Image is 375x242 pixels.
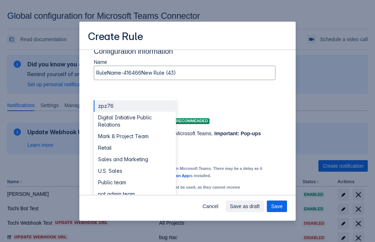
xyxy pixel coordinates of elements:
[94,154,176,165] div: Sales and Marketing
[94,100,176,112] div: zpz76
[203,201,219,212] span: Cancel
[94,166,262,178] small: Authenticate to get teams and channels from Microsoft Teams. There may be a delay as it verifies ...
[94,112,176,131] div: Digital Initiative Public Relations
[94,58,275,66] p: Name
[230,201,260,212] span: Save as draft
[79,49,296,195] div: Scrollable content
[94,165,176,177] div: U.S. Sales
[198,201,223,212] button: Cancel
[94,101,275,113] h3: Destination
[175,119,209,123] span: Recommended
[94,131,176,142] div: Mark 8 Project Team
[267,201,287,212] button: Save
[94,188,176,200] div: not admin team
[94,47,281,58] h3: Configuration information
[94,177,176,188] div: Public team
[94,142,176,154] div: Retail
[88,30,143,44] h3: Create Rule
[271,201,283,212] span: Save
[94,66,275,79] input: Please enter the name of the rule here
[226,201,264,212] button: Save as draft
[94,130,264,144] p: Use below button to get teams from Microsoft Teams.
